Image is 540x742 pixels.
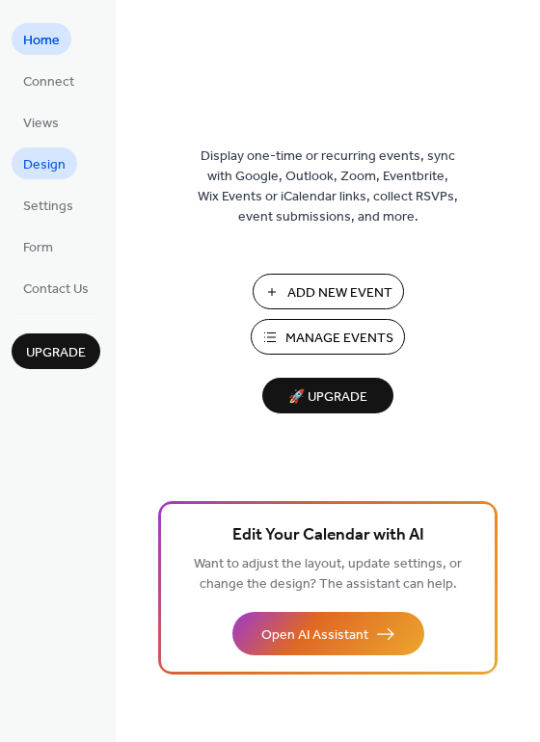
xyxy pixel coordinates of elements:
[285,329,393,349] span: Manage Events
[194,551,462,597] span: Want to adjust the layout, update settings, or change the design? The assistant can help.
[12,230,65,262] a: Form
[23,31,60,51] span: Home
[12,272,100,304] a: Contact Us
[26,343,86,363] span: Upgrade
[12,189,85,221] a: Settings
[274,384,382,411] span: 🚀 Upgrade
[12,106,70,138] a: Views
[232,522,424,549] span: Edit Your Calendar with AI
[23,238,53,258] span: Form
[23,197,73,217] span: Settings
[198,146,458,227] span: Display one-time or recurring events, sync with Google, Outlook, Zoom, Eventbrite, Wix Events or ...
[262,378,393,413] button: 🚀 Upgrade
[253,274,404,309] button: Add New Event
[23,155,66,175] span: Design
[23,279,89,300] span: Contact Us
[12,147,77,179] a: Design
[251,319,405,355] button: Manage Events
[23,114,59,134] span: Views
[12,65,86,96] a: Connect
[261,625,368,646] span: Open AI Assistant
[12,333,100,369] button: Upgrade
[12,23,71,55] a: Home
[23,72,74,93] span: Connect
[232,612,424,655] button: Open AI Assistant
[287,283,392,304] span: Add New Event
